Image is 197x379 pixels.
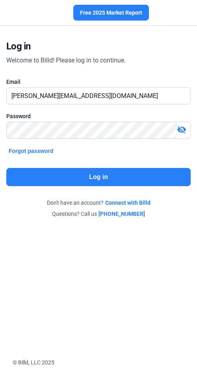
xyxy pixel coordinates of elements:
div: Don't have an account? [6,199,191,207]
div: Log in [6,40,31,53]
div: Email [6,78,191,86]
div: Password [6,112,191,120]
div: Welcome to Billd! Please log in to continue. [6,56,126,65]
div: Questions? Call us [6,210,191,218]
button: Free 2025 Market Report [73,5,149,21]
button: Log in [6,168,191,186]
a: Connect with Billd [105,199,151,207]
mat-icon: visibility_off [177,125,186,134]
button: Forgot password [6,147,56,155]
a: [PHONE_NUMBER] [98,210,145,218]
